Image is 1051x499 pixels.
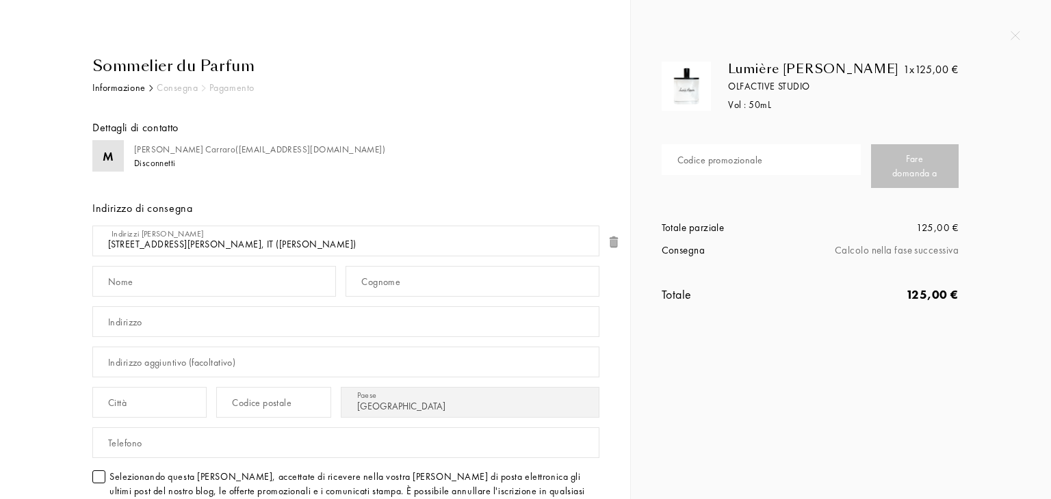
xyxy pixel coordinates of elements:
img: B6DNQFS5O8.png [665,65,708,107]
div: Indirizzo aggiuntivo (facoltativo) [108,355,235,370]
div: Consegna [157,81,198,95]
div: Totale parziale [662,220,810,236]
div: Pagamento [209,81,255,95]
div: Cognome [361,275,400,289]
div: Vol : 50 mL [728,98,909,112]
div: Indirizzo di consegna [92,200,599,217]
div: Codice postale [232,396,291,410]
div: Olfactive Studio [728,79,909,94]
div: Paese [357,389,377,401]
div: Sommelier du Parfum [92,55,599,77]
img: trash.png [607,235,621,249]
div: Città [108,396,127,410]
div: Calcolo nella fase successiva [810,243,959,258]
img: arr_black.svg [149,85,153,92]
div: Indirizzi [PERSON_NAME] [112,228,203,240]
div: Indirizzo [108,315,142,329]
div: 125,00 € [903,62,959,78]
div: M [103,147,114,165]
div: Telefono [108,436,142,450]
div: Informazione [92,81,146,95]
div: Lumière [PERSON_NAME] [728,62,909,77]
div: Totale [662,285,810,304]
span: 1x [903,62,915,77]
div: 125,00 € [810,285,959,304]
div: Codice promozionale [677,153,763,167]
div: Disconnetti [134,156,175,170]
div: [PERSON_NAME] Carraro ( [EMAIL_ADDRESS][DOMAIN_NAME] ) [134,143,385,157]
img: arr_grey.svg [201,85,205,92]
div: Nome [108,275,133,289]
div: 125,00 € [810,220,959,236]
div: Fare domanda a [871,144,959,188]
div: Dettagli di contatto [92,120,179,136]
div: Consegna [662,243,810,258]
img: quit_onboard.svg [1011,31,1020,40]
